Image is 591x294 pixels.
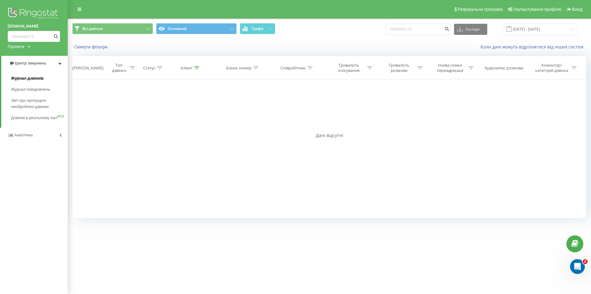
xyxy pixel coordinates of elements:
[15,61,46,65] span: Центр звернень
[181,65,192,71] div: Клієнт
[480,44,586,50] a: Коли дані можуть відрізнятися вiд інших систем
[8,23,60,29] a: [DOMAIN_NAME]
[280,65,306,71] div: Співробітник
[72,23,153,34] button: Всі дзвінки
[72,132,586,139] div: Дані відсутні
[513,7,561,12] span: Налаштування профілю
[11,95,68,112] a: Звіт про пропущені необроблені дзвінки
[11,86,50,93] span: Журнал повідомлень
[458,7,503,12] span: Реферальна програма
[570,259,585,274] iframe: Intercom live chat
[11,75,44,81] span: Журнал дзвінків
[226,65,251,71] div: Бізнес номер
[332,63,365,73] div: Тривалість очікування
[8,43,24,50] div: Проекти
[156,23,237,34] button: Основний
[11,84,68,95] a: Журнал повідомлень
[454,24,487,35] button: Експорт
[11,112,68,123] a: Дзвінки в реальному часіNEW
[11,73,68,84] a: Журнал дзвінків
[82,26,103,31] span: Всі дзвінки
[534,63,570,73] div: Коментар/категорія дзвінка
[8,31,60,42] input: Пошук за номером
[110,63,128,73] div: Тип дзвінка
[14,133,33,137] span: Аналiтика
[11,115,57,121] span: Дзвінки в реальному часі
[434,63,467,73] div: Назва схеми переадресації
[1,56,68,71] a: Центр звернень
[583,259,588,264] span: 2
[143,65,155,71] div: Статус
[484,65,523,71] div: Аудіозапис розмови
[11,97,65,110] span: Звіт про пропущені необроблені дзвінки
[386,24,451,35] input: Пошук за номером
[72,65,103,71] div: [PERSON_NAME]
[72,44,111,50] button: Скинути фільтри
[383,63,416,73] div: Тривалість розмови
[8,6,60,22] img: Ringostat logo
[240,23,275,34] button: Графік
[572,7,583,12] span: Вихід
[252,27,264,31] span: Графік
